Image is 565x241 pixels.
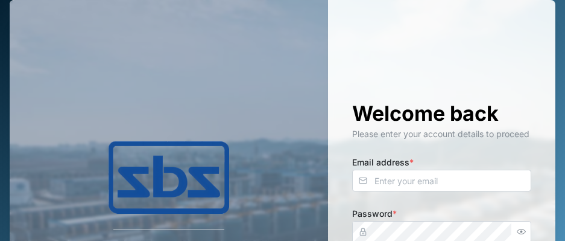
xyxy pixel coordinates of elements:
[352,127,531,141] div: Please enter your account details to proceed
[352,207,397,220] label: Password
[352,156,414,169] label: Email address
[352,100,531,127] h1: Welcome back
[352,170,531,191] input: Enter your email
[48,141,289,214] img: Company Logo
